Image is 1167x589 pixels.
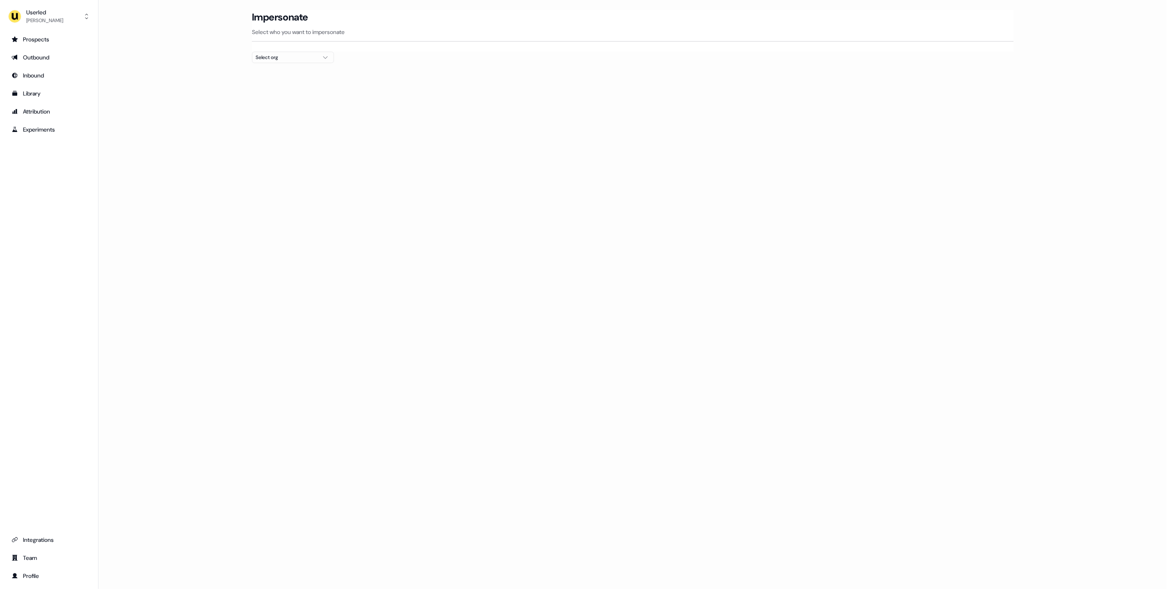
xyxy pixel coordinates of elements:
div: Attribution [11,107,87,116]
div: Select org [256,53,317,61]
div: Team [11,554,87,562]
button: Select org [252,52,334,63]
a: Go to templates [7,87,92,100]
div: [PERSON_NAME] [26,16,63,25]
button: Userled[PERSON_NAME] [7,7,92,26]
div: Experiments [11,125,87,134]
div: Userled [26,8,63,16]
a: Go to attribution [7,105,92,118]
a: Go to Inbound [7,69,92,82]
a: Go to integrations [7,533,92,546]
div: Prospects [11,35,87,43]
a: Go to profile [7,569,92,582]
a: Go to prospects [7,33,92,46]
h3: Impersonate [252,11,308,23]
a: Go to experiments [7,123,92,136]
a: Go to outbound experience [7,51,92,64]
div: Library [11,89,87,98]
a: Go to team [7,551,92,564]
div: Integrations [11,536,87,544]
div: Profile [11,572,87,580]
div: Inbound [11,71,87,80]
p: Select who you want to impersonate [252,28,1014,36]
div: Outbound [11,53,87,61]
